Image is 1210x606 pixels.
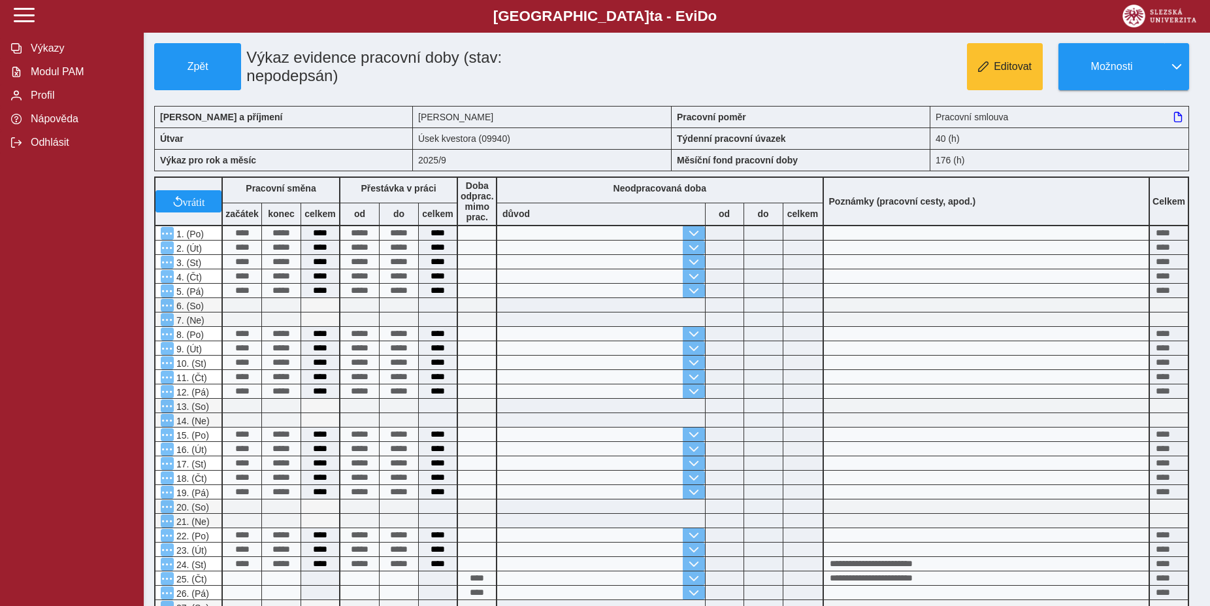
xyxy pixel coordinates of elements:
[930,106,1189,127] div: Pracovní smlouva
[160,133,184,144] b: Útvar
[161,586,174,599] button: Menu
[174,387,209,397] span: 12. (Pá)
[223,209,261,219] b: začátek
[174,401,209,412] span: 13. (So)
[246,183,316,194] b: Pracovní směna
[161,414,174,427] button: Menu
[174,229,204,239] span: 1. (Po)
[174,358,206,369] span: 10. (St)
[27,113,133,125] span: Nápověda
[413,127,672,149] div: Úsek kvestora (09940)
[241,43,589,90] h1: Výkaz evidence pracovní doby (stav: nepodepsán)
[161,514,174,528] button: Menu
[1070,61,1154,73] span: Možnosti
[155,190,221,212] button: vrátit
[161,443,174,456] button: Menu
[161,543,174,556] button: Menu
[161,558,174,571] button: Menu
[697,8,708,24] span: D
[502,209,530,219] b: důvod
[174,574,207,584] span: 25. (Čt)
[161,299,174,312] button: Menu
[967,43,1043,90] button: Editovat
[649,8,654,24] span: t
[744,209,783,219] b: do
[27,137,133,148] span: Odhlásit
[160,112,282,122] b: [PERSON_NAME] a příjmení
[174,430,209,441] span: 15. (Po)
[161,342,174,355] button: Menu
[161,500,174,513] button: Menu
[380,209,418,219] b: do
[706,209,744,219] b: od
[708,8,717,24] span: o
[174,344,202,354] span: 9. (Út)
[161,385,174,398] button: Menu
[174,286,204,297] span: 5. (Pá)
[1153,196,1185,207] b: Celkem
[174,545,207,556] span: 23. (Út)
[174,329,204,340] span: 8. (Po)
[613,183,706,194] b: Neodpracovaná doba
[174,588,209,599] span: 26. (Pá)
[160,61,235,73] span: Zpět
[413,106,672,127] div: [PERSON_NAME]
[161,371,174,384] button: Menu
[174,272,202,282] span: 4. (Čt)
[930,127,1189,149] div: 40 (h)
[677,155,798,165] b: Měsíční fond pracovní doby
[27,42,133,54] span: Výkazy
[174,445,207,455] span: 16. (Út)
[183,196,205,207] span: vrátit
[301,209,339,219] b: celkem
[161,428,174,441] button: Menu
[161,284,174,297] button: Menu
[161,486,174,499] button: Menu
[262,209,301,219] b: konec
[161,241,174,254] button: Menu
[677,112,746,122] b: Pracovní poměr
[27,90,133,101] span: Profil
[161,270,174,283] button: Menu
[783,209,823,219] b: celkem
[419,209,457,219] b: celkem
[174,459,206,469] span: 17. (St)
[161,572,174,585] button: Menu
[174,373,207,383] span: 11. (Čt)
[340,209,379,219] b: od
[161,356,174,369] button: Menu
[824,196,981,207] b: Poznámky (pracovní cesty, apod.)
[161,328,174,341] button: Menu
[174,488,209,498] span: 19. (Pá)
[461,180,494,222] b: Doba odprac. mimo prac.
[161,313,174,326] button: Menu
[174,416,210,426] span: 14. (Ne)
[154,43,241,90] button: Zpět
[174,473,207,484] span: 18. (Čt)
[994,61,1032,73] span: Editovat
[161,529,174,542] button: Menu
[1122,5,1196,27] img: logo_web_su.png
[161,256,174,269] button: Menu
[174,315,204,326] span: 7. (Ne)
[161,399,174,412] button: Menu
[174,560,206,570] span: 24. (St)
[361,183,436,194] b: Přestávka v práci
[39,8,1171,25] b: [GEOGRAPHIC_DATA] a - Evi
[174,502,209,513] span: 20. (So)
[161,227,174,240] button: Menu
[160,155,256,165] b: Výkaz pro rok a měsíc
[174,243,202,254] span: 2. (Út)
[161,457,174,470] button: Menu
[174,301,204,311] span: 6. (So)
[930,149,1189,171] div: 176 (h)
[1058,43,1164,90] button: Možnosti
[161,471,174,484] button: Menu
[413,149,672,171] div: 2025/9
[174,531,209,541] span: 22. (Po)
[174,258,201,268] span: 3. (St)
[677,133,786,144] b: Týdenní pracovní úvazek
[27,66,133,78] span: Modul PAM
[174,516,210,527] span: 21. (Ne)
